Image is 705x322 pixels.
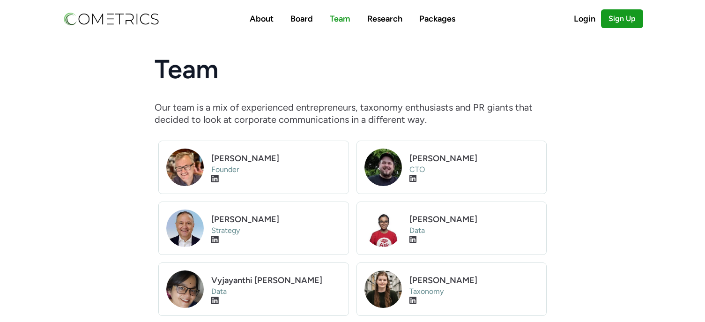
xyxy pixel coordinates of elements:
[250,14,274,24] a: About
[211,274,341,287] h2: Vyjayanthi [PERSON_NAME]
[211,226,341,236] p: Strategy
[211,296,219,306] a: Visit LinkedIn profile
[211,235,219,245] a: Visit LinkedIn profile
[155,101,550,126] p: Our team is a mix of experienced entrepreneurs, taxonomy enthusiasts and PR giants that decided t...
[367,14,402,24] a: Research
[211,165,341,175] p: Founder
[409,152,539,165] h2: [PERSON_NAME]
[601,9,643,28] a: Sign Up
[62,11,160,27] img: Cometrics
[574,12,601,25] a: Login
[409,235,417,245] a: Visit LinkedIn profile
[409,287,539,297] p: Taxonomy
[166,210,204,247] img: team
[211,174,219,184] a: Visit LinkedIn profile
[211,287,341,297] p: Data
[409,213,539,226] h2: [PERSON_NAME]
[290,14,313,24] a: Board
[211,152,341,165] h2: [PERSON_NAME]
[409,165,539,175] p: CTO
[166,149,204,186] img: team
[211,213,341,226] h2: [PERSON_NAME]
[409,226,539,236] p: Data
[364,149,402,186] img: team
[409,296,417,306] a: Visit LinkedIn profile
[330,14,350,24] a: Team
[409,174,417,184] a: Visit LinkedIn profile
[364,210,402,247] img: team
[419,14,455,24] a: Packages
[155,56,550,82] h1: Team
[364,270,402,308] img: team
[409,274,539,287] h2: [PERSON_NAME]
[166,270,204,308] img: team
